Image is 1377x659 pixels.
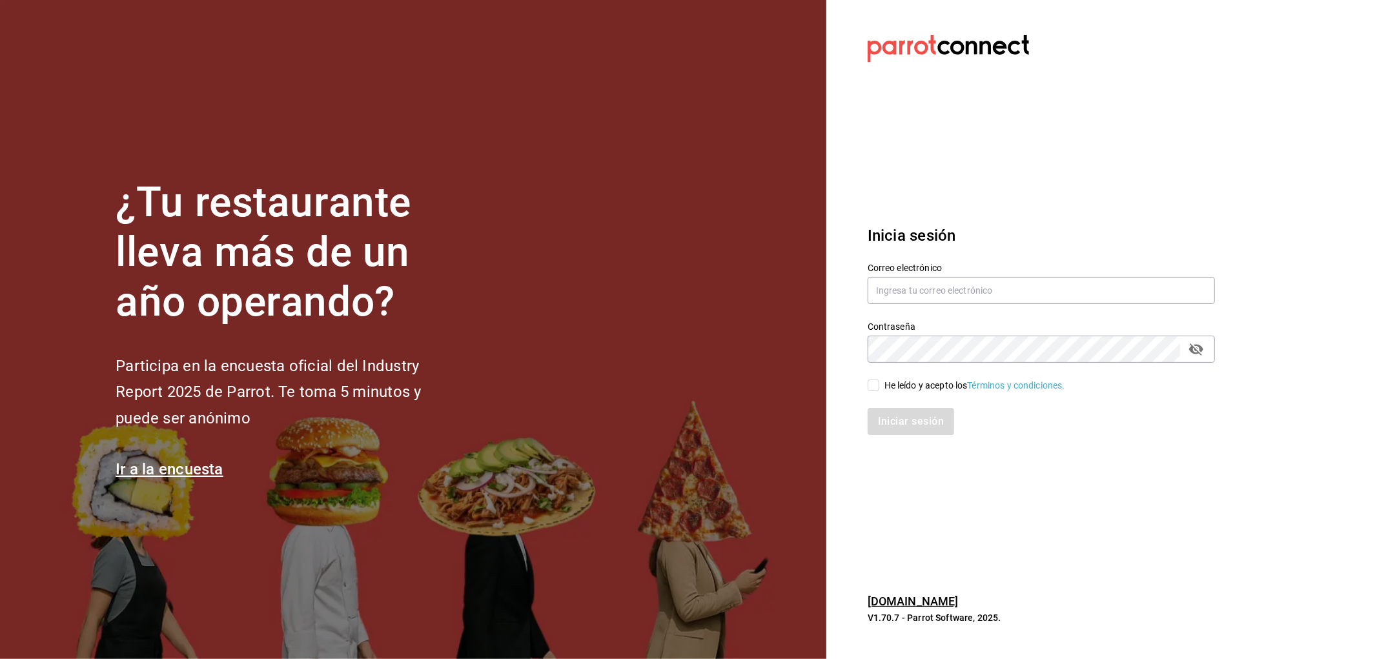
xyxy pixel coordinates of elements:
[868,611,1215,624] p: V1.70.7 - Parrot Software, 2025.
[116,353,464,432] h2: Participa en la encuesta oficial del Industry Report 2025 de Parrot. Te toma 5 minutos y puede se...
[116,178,464,327] h1: ¿Tu restaurante lleva más de un año operando?
[868,594,959,608] a: [DOMAIN_NAME]
[868,264,1215,273] label: Correo electrónico
[868,277,1215,304] input: Ingresa tu correo electrónico
[1185,338,1207,360] button: passwordField
[884,379,1065,392] div: He leído y acepto los
[116,460,223,478] a: Ir a la encuesta
[968,380,1065,390] a: Términos y condiciones.
[868,224,1215,247] h3: Inicia sesión
[868,323,1215,332] label: Contraseña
